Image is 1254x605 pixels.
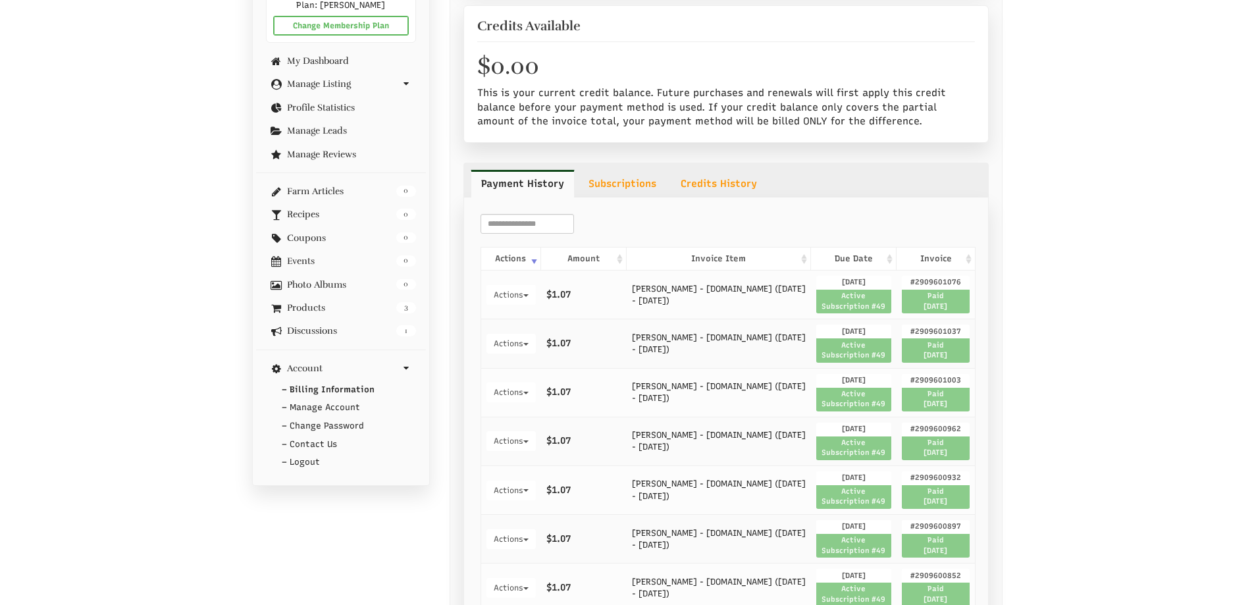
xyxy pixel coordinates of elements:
span: [DATE] [816,325,891,338]
a: 0 Coupons [266,233,416,243]
button: Actions [486,382,536,402]
a: Manage Reviews [266,149,416,159]
span: 0 [396,186,416,196]
span: Paid [DATE] [902,534,970,558]
td: [PERSON_NAME] - [DOMAIN_NAME] ([DATE] - [DATE]) [627,319,811,368]
span: [DATE] [816,423,891,436]
span: [DATE] [816,569,891,583]
a: ActiveSubscription #49 [816,388,891,411]
a: Payment History [471,170,575,197]
td: [PERSON_NAME] - [DOMAIN_NAME] ([DATE] - [DATE]) [627,271,811,319]
span: Paid [DATE] [902,436,970,460]
button: Actions [486,431,536,451]
a: Subscriptions [578,170,667,197]
button: Actions [486,529,536,549]
a: Manage Listing [266,79,416,89]
td: [PERSON_NAME] - [DOMAIN_NAME] ([DATE] - [DATE]) [627,515,811,564]
span: 0 [396,209,416,219]
span: $1.07 [546,582,571,593]
td: [PERSON_NAME] - [DOMAIN_NAME] ([DATE] - [DATE]) [627,465,811,514]
button: Actions [486,578,536,598]
span: Paid [DATE] [902,388,970,411]
span: $1.07 [546,386,571,398]
a: Credits History [670,170,768,197]
a: Manage Leads [266,126,416,136]
a: – Change Password [256,417,426,436]
a: 0 Events [266,256,416,266]
div: This is your current credit balance. Future purchases and renewals will first apply this credit b... [467,86,985,128]
button: Actions [486,481,536,500]
a: 0 Photo Albums [266,280,416,290]
button: Actions [486,334,536,354]
span: 0 [396,255,416,266]
a: – Billing Information [256,381,426,400]
a: 0 Recipes [266,209,416,219]
td: [PERSON_NAME] - [DOMAIN_NAME] ([DATE] - [DATE]) [627,368,811,417]
a: ActiveSubscription #49 [816,338,891,362]
th: Invoice Item: activate to sort column ascending [627,248,811,271]
a: ActiveSubscription #49 [816,485,891,509]
span: #2909600962 [902,423,970,436]
span: Paid [DATE] [902,485,970,509]
a: 0 Farm Articles [266,186,416,196]
span: [DATE] [816,471,891,485]
a: My Dashboard [266,56,416,66]
a: 3 Products [266,303,416,313]
a: ActiveSubscription #49 [816,534,891,558]
a: Profile Statistics [266,103,416,113]
span: [DATE] [816,374,891,388]
button: Actions [486,285,536,305]
span: $1.07 [546,289,571,300]
span: #2909601076 [902,276,970,290]
span: $1.07 [546,338,571,349]
a: – Logout [256,453,426,472]
a: Change Membership Plan [273,16,409,36]
span: #2909601037 [902,325,970,338]
span: 0 [396,232,416,243]
span: 3 [396,302,416,313]
a: – Contact Us [256,435,426,454]
th: Amount: activate to sort column ascending [541,248,627,271]
span: 0 [396,279,416,290]
span: $1.07 [546,533,571,544]
a: 1 Discussions [266,326,416,336]
span: [DATE] [816,520,891,534]
td: [PERSON_NAME] - [DOMAIN_NAME] ([DATE] - [DATE]) [627,417,811,465]
span: #2909601003 [902,374,970,388]
a: ActiveSubscription #49 [816,436,891,460]
span: 1 [396,325,416,336]
a: ActiveSubscription #49 [816,290,891,313]
span: Paid [DATE] [902,290,970,313]
h3: Credits Available [477,19,975,34]
h1: $0.00 [477,53,975,80]
span: $1.07 [546,485,571,496]
span: #2909600852 [902,569,970,583]
th: Actions: activate to sort column ascending [481,248,541,271]
span: #2909600932 [902,471,970,485]
span: Paid [DATE] [902,338,970,362]
span: #2909600897 [902,520,970,534]
th: Invoice: activate to sort column ascending [897,248,976,271]
a: Account [266,363,416,373]
span: [DATE] [816,276,891,290]
a: – Manage Account [256,398,426,417]
span: $1.07 [546,435,571,446]
th: Due Date: activate to sort column ascending [811,248,897,271]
